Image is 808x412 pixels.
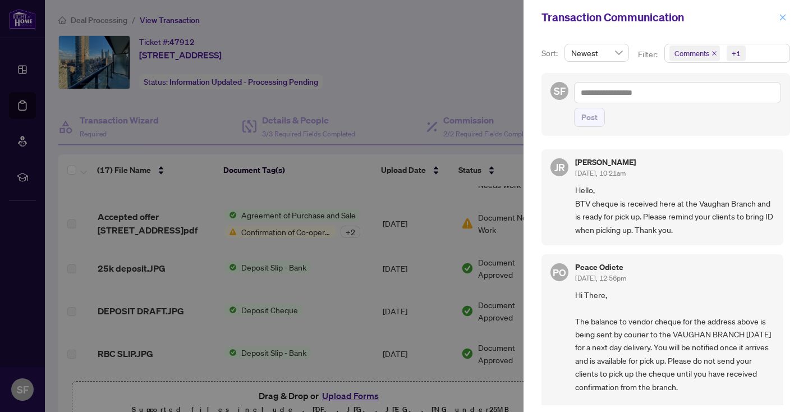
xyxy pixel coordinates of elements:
[541,9,775,26] div: Transaction Communication
[571,44,622,61] span: Newest
[574,108,605,127] button: Post
[779,13,787,21] span: close
[638,48,659,61] p: Filter:
[575,184,774,236] span: Hello, BTV cheque is received here at the Vaughan Branch and is ready for pick up. Please remind ...
[554,159,565,175] span: JR
[575,274,626,282] span: [DATE], 12:56pm
[711,51,717,56] span: close
[554,83,566,99] span: SF
[541,47,560,59] p: Sort:
[732,48,741,59] div: +1
[669,45,720,61] span: Comments
[575,169,626,177] span: [DATE], 10:21am
[553,264,566,280] span: PO
[674,48,709,59] span: Comments
[575,263,626,271] h5: Peace Odiete
[575,158,636,166] h5: [PERSON_NAME]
